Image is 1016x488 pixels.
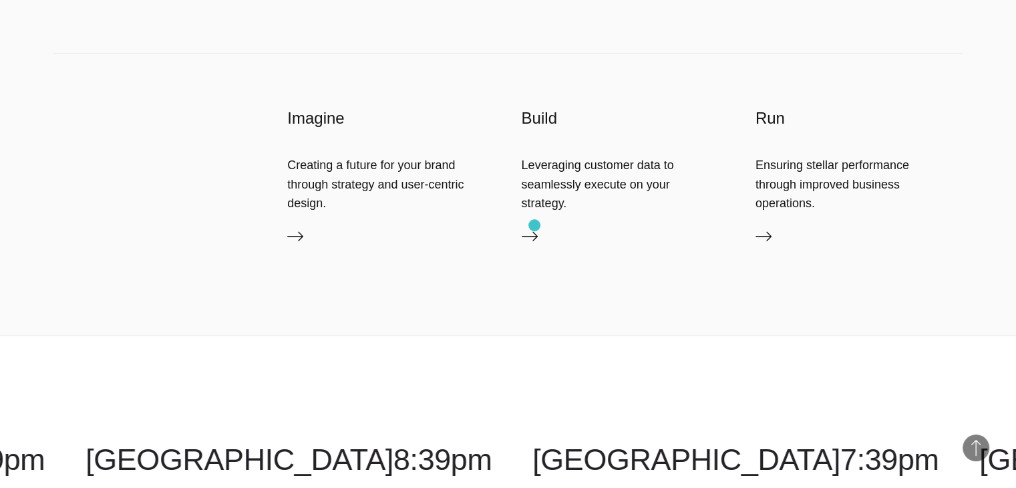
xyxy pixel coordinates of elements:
div: Creating a future for your brand through strategy and user-centric design. [287,156,494,213]
h3: Imagine [287,108,494,129]
span: 7:39pm [840,443,939,477]
button: Back to Top [963,435,989,461]
div: Leveraging customer data to seamlessly execute on your strategy. [522,156,729,213]
span: 8:39pm [393,443,492,477]
h3: Build [522,108,729,129]
h3: Run [755,108,963,129]
a: [GEOGRAPHIC_DATA]7:39pm [532,443,939,477]
a: [GEOGRAPHIC_DATA]8:39pm [86,443,492,477]
div: Ensuring stellar performance through improved business operations. [755,156,963,213]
